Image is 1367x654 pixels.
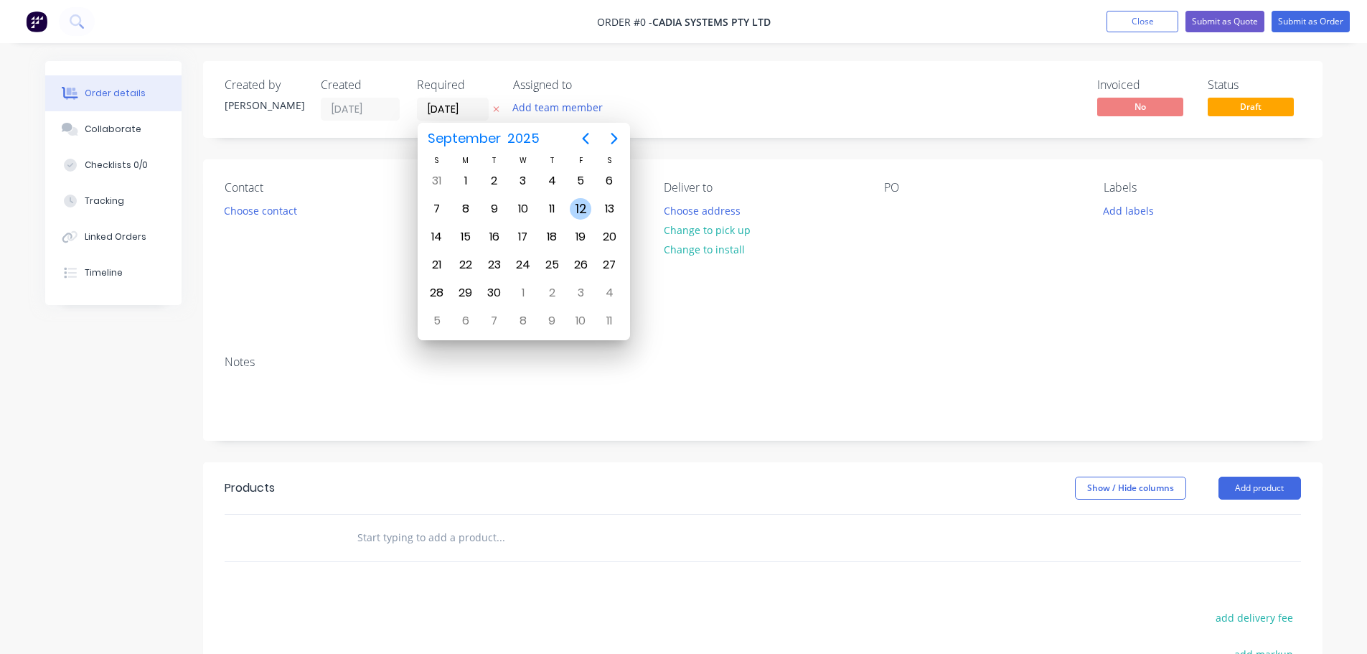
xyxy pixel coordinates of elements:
[512,310,534,332] div: Wednesday, October 8, 2025
[570,254,591,276] div: Friday, September 26, 2025
[85,159,148,172] div: Checklists 0/0
[45,147,182,183] button: Checklists 0/0
[1208,608,1301,627] button: add delivery fee
[652,15,771,29] span: Cadia Systems Pty Ltd
[216,200,304,220] button: Choose contact
[1096,200,1162,220] button: Add labels
[480,154,509,167] div: T
[26,11,47,32] img: Factory
[85,266,123,279] div: Timeline
[484,254,505,276] div: Tuesday, September 23, 2025
[45,183,182,219] button: Tracking
[426,282,448,304] div: Sunday, September 28, 2025
[598,282,620,304] div: Saturday, October 4, 2025
[484,310,505,332] div: Tuesday, October 7, 2025
[484,170,505,192] div: Tuesday, September 2, 2025
[570,310,591,332] div: Friday, October 10, 2025
[541,170,563,192] div: Thursday, September 4, 2025
[225,480,275,497] div: Products
[423,154,451,167] div: S
[426,198,448,220] div: Sunday, September 7, 2025
[321,78,400,92] div: Created
[45,75,182,111] button: Order details
[509,154,537,167] div: W
[541,310,563,332] div: Thursday, October 9, 2025
[484,282,505,304] div: Tuesday, September 30, 2025
[1097,78,1190,92] div: Invoiced
[541,254,563,276] div: Thursday, September 25, 2025
[1097,98,1183,116] span: No
[455,310,476,332] div: Monday, October 6, 2025
[455,254,476,276] div: Monday, September 22, 2025
[512,282,534,304] div: Wednesday, October 1, 2025
[664,181,860,195] div: Deliver to
[598,310,620,332] div: Saturday, October 11, 2025
[570,198,591,220] div: Friday, September 12, 2025
[426,310,448,332] div: Sunday, October 5, 2025
[884,181,1081,195] div: PO
[85,195,124,207] div: Tracking
[512,254,534,276] div: Wednesday, September 24, 2025
[595,154,624,167] div: S
[566,154,595,167] div: F
[598,170,620,192] div: Saturday, September 6, 2025
[1185,11,1264,32] button: Submit as Quote
[1104,181,1300,195] div: Labels
[455,226,476,248] div: Monday, September 15, 2025
[417,78,496,92] div: Required
[1208,78,1301,92] div: Status
[425,126,504,151] span: September
[513,78,657,92] div: Assigned to
[570,282,591,304] div: Friday, October 3, 2025
[85,87,146,100] div: Order details
[426,170,448,192] div: Sunday, August 31, 2025
[225,355,1301,369] div: Notes
[225,78,304,92] div: Created by
[1075,477,1186,500] button: Show / Hide columns
[85,123,141,136] div: Collaborate
[1208,98,1294,116] span: Draft
[656,240,752,259] button: Change to install
[600,124,629,153] button: Next page
[512,170,534,192] div: Wednesday, September 3, 2025
[512,226,534,248] div: Wednesday, September 17, 2025
[513,98,611,117] button: Add team member
[426,226,448,248] div: Sunday, September 14, 2025
[1107,11,1178,32] button: Close
[1218,477,1301,500] button: Add product
[598,198,620,220] div: Saturday, September 13, 2025
[451,154,480,167] div: M
[656,220,758,240] button: Change to pick up
[455,170,476,192] div: Monday, September 1, 2025
[484,198,505,220] div: Tuesday, September 9, 2025
[571,124,600,153] button: Previous page
[45,255,182,291] button: Timeline
[484,226,505,248] div: Tuesday, September 16, 2025
[512,198,534,220] div: Wednesday, September 10, 2025
[537,154,566,167] div: T
[504,126,543,151] span: 2025
[598,226,620,248] div: Saturday, September 20, 2025
[426,254,448,276] div: Sunday, September 21, 2025
[1272,11,1350,32] button: Submit as Order
[85,230,146,243] div: Linked Orders
[570,226,591,248] div: Friday, September 19, 2025
[225,98,304,113] div: [PERSON_NAME]
[656,200,748,220] button: Choose address
[357,523,644,552] input: Start typing to add a product...
[455,198,476,220] div: Monday, September 8, 2025
[570,170,591,192] div: Friday, September 5, 2025
[541,226,563,248] div: Thursday, September 18, 2025
[225,181,421,195] div: Contact
[598,254,620,276] div: Saturday, September 27, 2025
[541,198,563,220] div: Thursday, September 11, 2025
[419,126,549,151] button: September2025
[45,219,182,255] button: Linked Orders
[541,282,563,304] div: Thursday, October 2, 2025
[597,15,652,29] span: Order #0 -
[45,111,182,147] button: Collaborate
[504,98,610,117] button: Add team member
[455,282,476,304] div: Monday, September 29, 2025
